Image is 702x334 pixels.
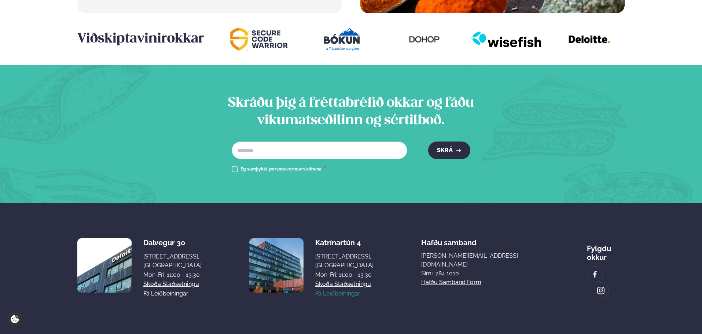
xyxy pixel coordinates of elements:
[240,165,326,174] div: Ég samþykki
[428,142,470,159] button: Skrá
[224,28,294,51] img: image alt
[587,238,625,262] div: Fylgdu okkur
[421,278,481,287] a: Hafðu samband form
[315,280,371,289] a: Skoða staðsetningu
[597,286,605,295] img: image alt
[306,28,377,51] img: image alt
[315,289,360,298] a: Fá leiðbeiningar
[269,166,321,172] a: persónuverndarstefnuna
[591,270,599,279] img: image alt
[471,28,542,51] img: image alt
[315,271,374,279] div: Mon-Fri: 11:00 - 13:30
[421,252,539,269] a: [PERSON_NAME][EMAIL_ADDRESS][DOMAIN_NAME]
[315,238,374,247] div: Katrínartún 4
[143,238,202,247] div: Dalvegur 30
[143,252,202,270] div: [STREET_ADDRESS], [GEOGRAPHIC_DATA]
[143,289,188,298] a: Fá leiðbeiningar
[593,283,609,298] a: image alt
[77,33,167,45] span: Viðskiptavinir
[7,312,22,327] a: Cookie settings
[389,28,459,51] img: image alt
[421,269,539,278] p: Sími: 784 1010
[207,95,495,130] h2: Skráðu þig á fréttabréfið okkar og fáðu vikumatseðilinn og sértilboð.
[554,28,625,51] img: image alt
[315,252,374,270] div: [STREET_ADDRESS], [GEOGRAPHIC_DATA]
[77,30,214,48] h3: okkar
[143,271,202,279] div: Mon-Fri: 11:00 - 13:30
[587,267,603,282] a: image alt
[77,238,132,293] img: image alt
[421,232,477,247] span: Hafðu samband
[143,280,199,289] a: Skoða staðsetningu
[249,238,304,293] img: image alt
